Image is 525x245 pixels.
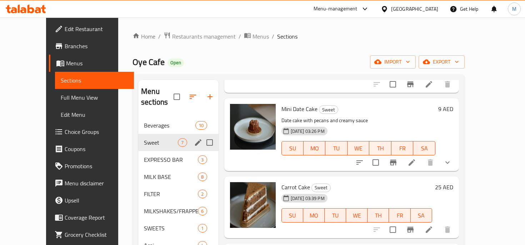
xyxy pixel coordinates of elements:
span: 1 [198,225,206,232]
span: Edit Restaurant [65,25,128,33]
button: SU [281,208,303,222]
span: Coverage Report [65,213,128,222]
span: SA [414,210,429,221]
span: FR [394,143,410,154]
h2: Menu sections [141,86,173,107]
span: Promotions [65,162,128,170]
div: Beverages10 [138,117,218,134]
div: items [178,138,187,147]
button: MO [304,141,325,155]
a: Upsell [49,192,134,209]
span: Select to update [385,77,400,92]
button: TU [325,141,347,155]
span: 8 [198,174,206,180]
button: TU [325,208,346,222]
span: FR [392,210,407,221]
a: Coupons [49,140,134,157]
a: Home [132,32,155,41]
span: Edit Menu [61,110,128,119]
span: TU [328,143,344,154]
a: Sections [55,72,134,89]
button: SA [411,208,432,222]
span: 2 [198,191,206,197]
span: 3 [198,156,206,163]
a: Menus [244,32,269,41]
button: sort-choices [351,154,368,171]
button: Add section [201,88,219,105]
span: Menus [252,32,269,41]
div: [GEOGRAPHIC_DATA] [391,5,438,13]
button: import [370,55,416,69]
div: items [198,172,207,181]
span: MO [306,210,322,221]
span: Oye Cafe [132,54,165,70]
div: EXPRESSO BAR3 [138,151,218,168]
span: Menu disclaimer [65,179,128,187]
span: Beverages [144,121,195,130]
li: / [272,32,274,41]
span: WE [350,143,366,154]
img: Carrot Cake [230,182,276,228]
button: SU [281,141,304,155]
span: Coupons [65,145,128,153]
div: Open [167,59,184,67]
a: Coverage Report [49,209,134,226]
div: SWEETS1 [138,220,218,237]
a: Grocery Checklist [49,226,134,243]
span: TU [327,210,343,221]
button: delete [422,154,439,171]
span: WE [349,210,365,221]
a: Edit menu item [407,158,416,167]
span: Upsell [65,196,128,205]
div: Sweet [319,105,338,114]
button: SA [413,141,435,155]
button: TH [369,141,391,155]
span: Sweet [144,138,178,147]
a: Edit menu item [425,225,433,234]
a: Menus [49,55,134,72]
a: Edit menu item [425,80,433,89]
a: Full Menu View [55,89,134,106]
span: [DATE] 03:26 PM [288,128,327,135]
h6: 9 AED [438,104,453,114]
span: export [424,57,459,66]
span: SU [285,210,300,221]
span: 10 [196,122,206,129]
span: Carrot Cake [281,182,310,192]
span: MILKSHAKES/FRAPPE [144,207,198,215]
a: Menu disclaimer [49,175,134,192]
a: Promotions [49,157,134,175]
span: MILK BASE [144,172,198,181]
button: WE [346,208,367,222]
span: M [512,5,516,13]
a: Branches [49,37,134,55]
div: items [198,155,207,164]
span: Sweet [312,184,330,192]
nav: breadcrumb [132,32,465,41]
button: WE [347,141,369,155]
li: / [239,32,241,41]
button: delete [439,76,456,93]
button: export [419,55,465,69]
span: Sort sections [184,88,201,105]
span: import [376,57,410,66]
div: MILK BASE8 [138,168,218,185]
span: Restaurants management [172,32,236,41]
span: Grocery Checklist [65,230,128,239]
button: Branch-specific-item [385,154,402,171]
span: Select to update [385,222,400,237]
button: FR [391,141,413,155]
li: / [158,32,161,41]
a: Edit Restaurant [49,20,134,37]
button: FR [389,208,410,222]
span: SWEETS [144,224,198,232]
p: Date cake with pecans and creamy sauce [281,116,435,125]
button: edit [193,137,204,148]
span: SU [285,143,301,154]
button: show more [439,154,456,171]
span: TH [370,210,386,221]
span: SA [416,143,432,154]
button: delete [439,221,456,238]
